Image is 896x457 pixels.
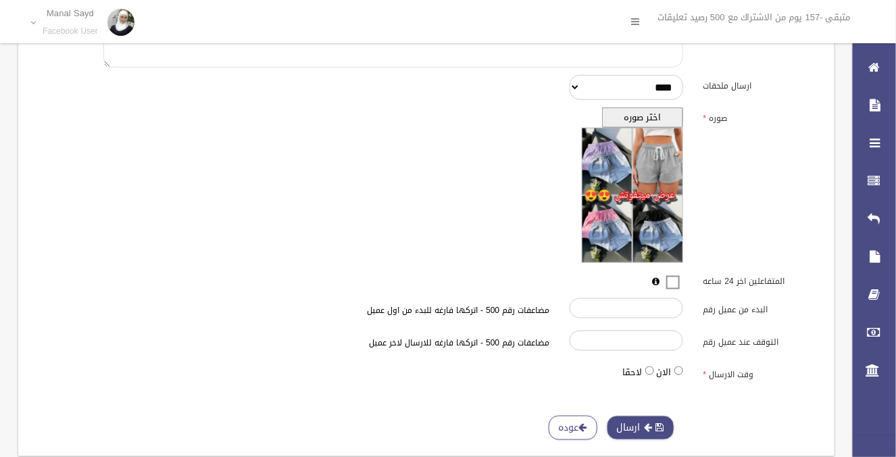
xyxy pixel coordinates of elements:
img: معاينه الصوره [582,128,683,263]
h6: مضاعفات رقم 500 - اتركها فارغه للارسال لاخر عميل [237,339,549,347]
label: الان [657,364,672,381]
button: اختر صوره [602,107,683,128]
label: وقت الارسال [693,364,826,383]
label: ارسال ملحقات [693,75,826,94]
button: ارسال [607,416,674,441]
p: Manal Sayd [43,8,98,18]
small: Facebook User [43,26,98,37]
label: صوره [693,107,826,126]
a: عوده [549,416,597,441]
label: التوقف عند عميل رقم [693,331,826,350]
label: المتفاعلين اخر 24 ساعه [693,270,826,289]
h6: مضاعفات رقم 500 - اتركها فارغه للبدء من اول عميل [237,306,549,315]
label: البدء من عميل رقم [693,298,826,317]
label: لاحقا [623,364,643,381]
